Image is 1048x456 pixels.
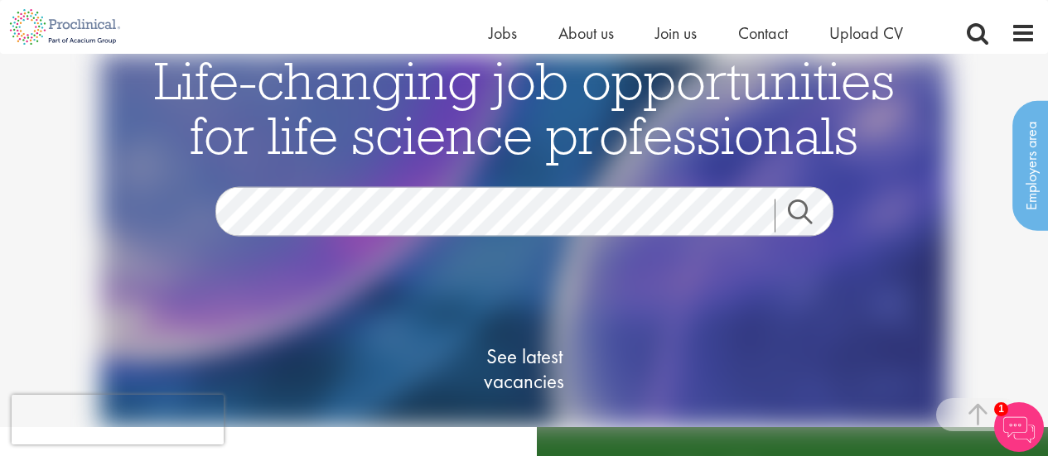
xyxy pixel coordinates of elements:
[442,344,607,394] span: See latest vacancies
[12,395,224,444] iframe: reCAPTCHA
[994,402,1008,416] span: 1
[99,54,949,427] img: candidate home
[829,22,903,44] a: Upload CV
[558,22,614,44] a: About us
[775,199,846,233] a: Job search submit button
[154,47,895,168] span: Life-changing job opportunities for life science professionals
[994,402,1044,452] img: Chatbot
[489,22,517,44] a: Jobs
[655,22,697,44] a: Join us
[738,22,788,44] a: Contact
